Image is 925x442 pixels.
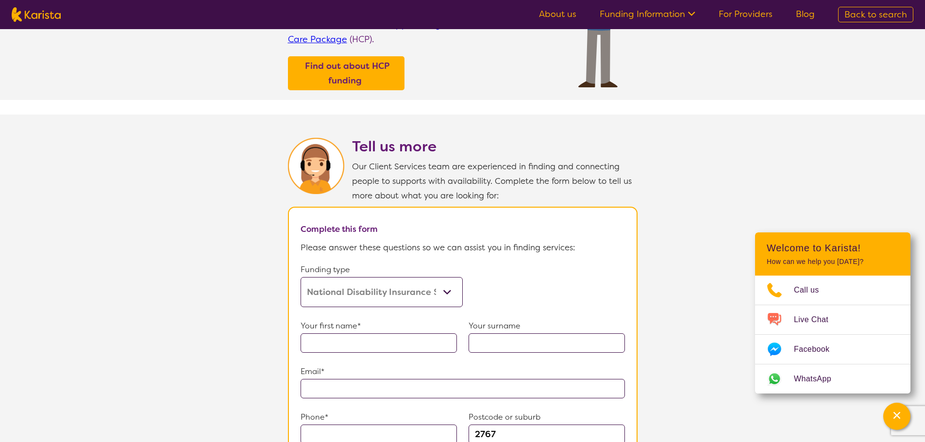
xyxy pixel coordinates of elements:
[301,240,625,255] p: Please answer these questions so we can assist you in finding services:
[796,8,815,20] a: Blog
[301,224,378,234] b: Complete this form
[755,232,910,393] div: Channel Menu
[794,342,841,357] span: Facebook
[301,410,457,425] p: Phone*
[767,258,899,266] p: How can we help you [DATE]?
[305,60,389,86] b: Find out about HCP funding
[600,8,695,20] a: Funding Information
[755,276,910,393] ul: Choose channel
[794,372,843,386] span: WhatsApp
[794,312,840,327] span: Live Chat
[539,8,576,20] a: About us
[352,159,638,203] p: Our Client Services team are experienced in finding and connecting people to supports with availa...
[12,7,61,22] img: Karista logo
[301,319,457,333] p: Your first name*
[290,59,402,88] a: Find out about HCP funding
[352,138,638,155] h2: Tell us more
[288,138,344,194] img: Karista Client Service
[301,262,463,277] p: Funding type
[755,364,910,393] a: Web link opens in a new tab.
[301,364,625,379] p: Email*
[767,242,899,254] h2: Welcome to Karista!
[719,8,773,20] a: For Providers
[838,7,913,22] a: Back to search
[469,410,625,425] p: Postcode or suburb
[469,319,625,333] p: Your surname
[844,9,907,20] span: Back to search
[883,403,910,430] button: Channel Menu
[794,283,831,297] span: Call us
